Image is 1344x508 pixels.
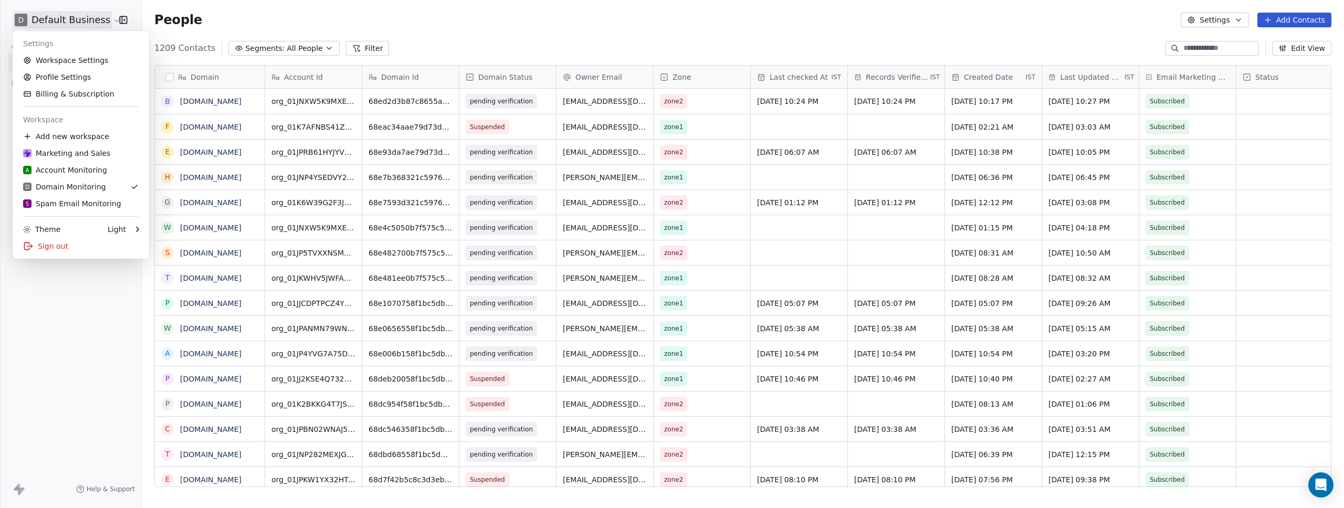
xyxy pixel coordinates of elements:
[17,35,145,52] div: Settings
[23,198,121,209] div: Spam Email Monitoring
[25,183,29,191] span: D
[17,69,145,86] a: Profile Settings
[23,149,31,157] img: Swipe%20One%20Logo%201-1.svg
[17,52,145,69] a: Workspace Settings
[26,200,29,208] span: S
[23,182,106,192] div: Domain Monitoring
[17,111,145,128] div: Workspace
[26,166,29,174] span: A
[108,224,126,235] div: Light
[17,238,145,255] div: Sign out
[23,148,110,158] div: Marketing and Sales
[17,128,145,145] div: Add new workspace
[23,224,60,235] div: Theme
[17,86,145,102] a: Billing & Subscription
[23,165,107,175] div: Account Monitoring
